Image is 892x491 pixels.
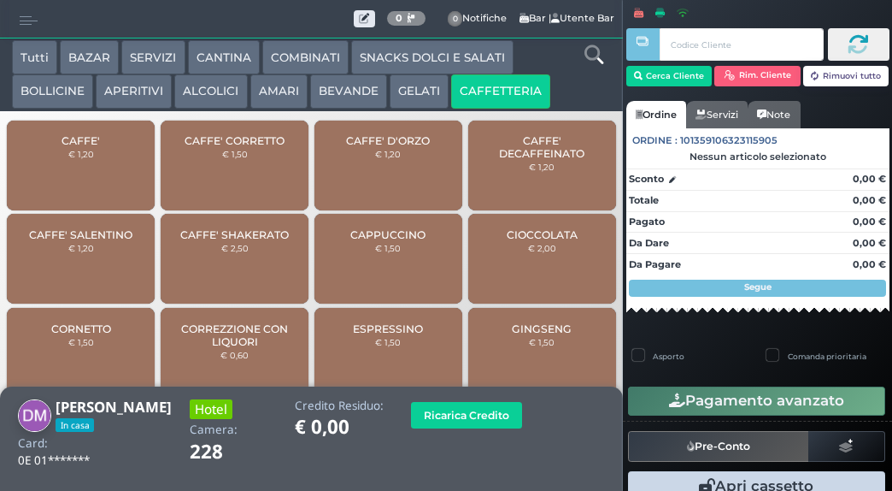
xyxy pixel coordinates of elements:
small: € 1,20 [68,243,94,253]
span: CORNETTO [51,322,111,335]
span: CAFFE' [62,134,100,147]
span: 101359106323115905 [680,133,778,148]
b: 0 [396,12,402,24]
div: Nessun articolo selezionato [626,151,889,163]
button: Ricarica Credito [411,402,522,429]
button: ALCOLICI [174,74,247,109]
a: Ordine [626,101,686,128]
strong: 0,00 € [853,194,886,206]
span: Ordine : [632,133,678,148]
span: CAFFE' CORRETTO [185,134,285,147]
h3: Hotel [190,399,232,419]
span: Bar | Utente Bar [354,6,614,31]
span: CAPPUCCINO [350,228,425,241]
strong: Da Pagare [629,258,681,270]
button: AMARI [250,74,308,109]
button: SERVIZI [121,40,185,74]
small: € 1,20 [68,149,94,159]
button: APERITIVI [96,74,172,109]
h4: Card: [18,437,48,450]
span: Notifiche [438,7,517,32]
button: COMBINATI [262,40,349,74]
span: CAFFE' SALENTINO [29,228,132,241]
strong: Pagato [629,216,665,228]
span: CORREZZIONE CON LIQUORI [175,322,294,348]
button: BOLLICINE [12,74,93,109]
small: € 1,50 [222,149,248,159]
button: Rimuovi tutto [803,66,889,86]
strong: 0,00 € [853,173,886,185]
h1: 228 [190,441,271,463]
button: CAFFETTERIA [451,74,550,109]
a: Note [748,101,800,128]
span: CAFFE' DECAFFEINATO [483,134,602,160]
span: 0 [448,11,463,27]
strong: 0,00 € [853,237,886,249]
button: BAZAR [60,40,119,74]
small: € 2,50 [221,243,249,253]
small: € 1,50 [529,337,555,347]
label: Comanda prioritaria [788,351,866,362]
h4: Camera: [190,423,238,436]
strong: Sconto [629,172,664,186]
small: € 1,20 [375,149,401,159]
button: SNACKS DOLCI E SALATI [351,40,513,74]
button: GELATI [390,74,449,109]
h4: Credito Residuo: [295,399,384,412]
strong: 0,00 € [853,216,886,228]
small: € 1,50 [375,337,401,347]
strong: Da Dare [629,237,669,249]
button: BEVANDE [310,74,387,109]
small: € 2,00 [528,243,556,253]
strong: Totale [629,194,659,206]
span: ESPRESSINO [353,322,423,335]
strong: Segue [744,281,772,293]
img: DAVID MONTESANO [18,399,51,433]
button: Tutti [12,40,57,74]
button: Pagamento avanzato [628,387,885,416]
span: In casa [56,418,94,432]
b: [PERSON_NAME] [56,397,172,417]
a: Servizi [686,101,748,128]
input: Codice Cliente [660,28,823,61]
span: CAFFE' D'ORZO [346,134,430,147]
button: Cerca Cliente [626,66,713,86]
span: GINGSENG [512,322,572,335]
small: € 0,60 [220,350,249,360]
small: € 1,50 [68,337,94,347]
button: CANTINA [188,40,260,74]
label: Asporto [653,351,684,362]
span: CAFFE' SHAKERATO [180,228,289,241]
small: € 1,20 [529,162,555,172]
h1: € 0,00 [295,417,384,438]
button: Pre-Conto [628,431,809,462]
button: Rim. Cliente [714,66,801,86]
strong: 0,00 € [853,258,886,270]
small: € 1,50 [375,243,401,253]
span: CIOCCOLATA [507,228,578,241]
